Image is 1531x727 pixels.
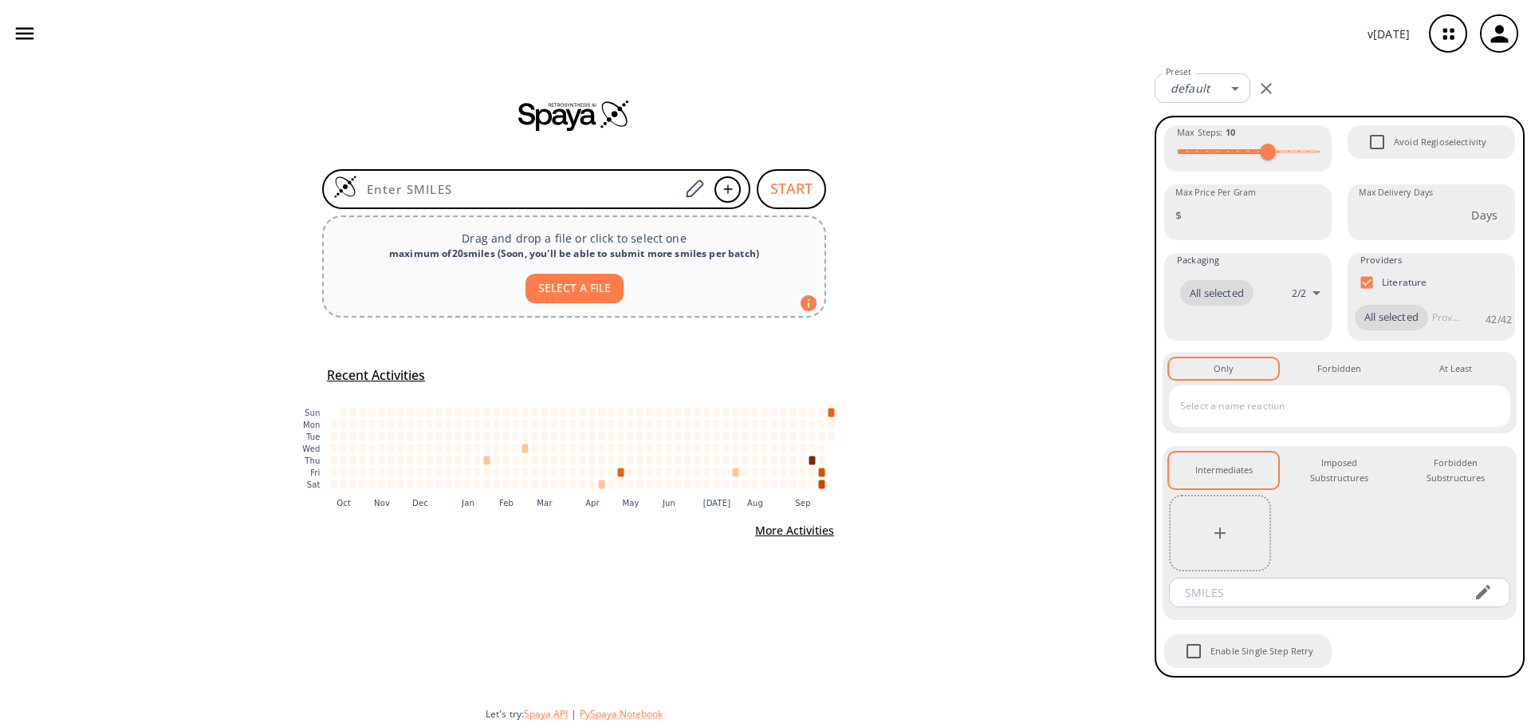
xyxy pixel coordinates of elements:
[310,468,320,477] text: Fri
[499,498,514,507] text: Feb
[302,409,320,489] g: y-axis tick label
[703,498,731,507] text: [DATE]
[1226,126,1235,138] strong: 10
[1471,207,1498,223] p: Days
[1171,81,1210,96] em: default
[1401,452,1510,488] button: Forbidden Substructures
[568,707,580,721] span: |
[486,707,1142,721] div: Let's try:
[412,498,428,507] text: Dec
[327,367,425,384] h5: Recent Activities
[302,444,320,453] text: Wed
[1285,358,1394,379] button: Forbidden
[622,498,639,507] text: May
[305,433,321,441] text: Tue
[518,99,630,131] img: Spaya logo
[580,707,663,721] button: PySpaya Notebook
[1177,125,1235,140] span: Max Steps :
[1355,310,1428,326] span: All selected
[1175,207,1182,223] p: $
[321,362,431,389] button: Recent Activities
[1195,463,1253,477] div: Intermediates
[337,498,811,507] g: x-axis tick label
[1285,452,1394,488] button: Imposed Substructures
[749,516,840,546] button: More Activities
[524,707,568,721] button: Spaya API
[1163,633,1333,670] div: When Single Step Retry is enabled, if no route is found during retrosynthesis, a retry is trigger...
[1428,305,1463,330] input: Provider name
[1177,634,1210,668] span: Enable Single Step Retry
[1169,452,1278,488] button: Intermediates
[1401,358,1510,379] button: At Least
[1292,286,1306,300] p: 2 / 2
[795,498,810,507] text: Sep
[1297,456,1381,485] div: Imposed Substructures
[374,498,390,507] text: Nov
[1394,135,1486,149] span: Avoid Regioselectivity
[1180,286,1254,302] span: All selected
[1169,358,1278,379] button: Only
[1368,26,1410,42] p: v [DATE]
[1174,578,1461,607] input: SMILES
[662,498,675,507] text: Jun
[1210,644,1314,658] span: Enable Single Step Retry
[1439,362,1472,376] div: At Least
[1175,187,1256,199] label: Max Price Per Gram
[337,247,812,261] div: maximum of 20 smiles ( Soon, you'll be able to submit more smiles per batch )
[1176,393,1479,419] input: Select a name reaction
[461,498,474,507] text: Jan
[304,456,320,465] text: Thu
[1360,125,1394,159] span: Avoid Regioselectivity
[337,230,812,247] p: Drag and drop a file or click to select one
[1486,313,1512,326] p: 42 / 42
[585,498,600,507] text: Apr
[537,498,553,507] text: Mar
[307,480,321,489] text: Sat
[525,274,624,303] button: SELECT A FILE
[357,181,679,197] input: Enter SMILES
[1360,253,1402,267] span: Providers
[303,421,321,429] text: Mon
[1414,456,1498,485] div: Forbidden Substructures
[333,175,357,199] img: Logo Spaya
[757,169,826,209] button: START
[331,408,835,488] g: cell
[1166,66,1191,78] label: Preset
[1382,275,1427,289] p: Literature
[1177,253,1219,267] span: Packaging
[1359,187,1433,199] label: Max Delivery Days
[1317,362,1361,376] div: Forbidden
[337,498,351,507] text: Oct
[305,409,320,417] text: Sun
[1214,362,1234,376] div: Only
[747,498,763,507] text: Aug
